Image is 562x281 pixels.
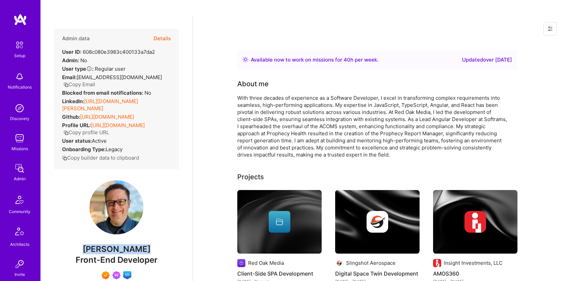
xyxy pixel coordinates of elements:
[11,192,28,208] img: Community
[237,190,322,254] img: cover
[62,66,93,72] strong: User type :
[462,56,512,64] div: Updated over [DATE]
[86,66,92,72] i: Help
[237,259,245,267] img: Company logo
[251,56,378,64] div: Available now to work on missions for h per week .
[433,259,441,267] img: Company logo
[63,130,69,135] i: icon Copy
[62,36,90,42] h4: Admin data
[106,146,123,153] span: legacy
[76,255,158,265] span: Front-End Developer
[62,122,91,128] strong: Profile URL:
[237,94,507,158] div: With three decades of experience as a Software Developer, I excel in transforming complex require...
[63,82,69,87] i: icon Copy
[80,114,134,120] a: [URL][DOMAIN_NAME]
[13,257,26,271] img: Invite
[237,172,264,182] div: Projects
[248,259,284,266] div: Red Oak Media
[14,52,25,59] div: Setup
[63,81,95,88] button: Copy Email
[62,90,144,96] strong: Blocked from email notifications:
[367,211,388,233] img: Company logo
[89,180,143,234] img: User Avatar
[123,271,131,279] img: Front-end guild
[13,70,26,84] img: bell
[444,259,503,266] div: Insight Investments, LLC
[237,79,269,89] div: About me
[335,259,343,267] img: Company logo
[433,269,517,278] h4: AMOS360
[237,269,322,278] h4: Client-Side SPA Development
[62,89,151,96] div: No
[112,271,121,279] img: Been on Mission
[92,138,107,144] span: Active
[433,190,517,254] img: cover
[9,208,30,215] div: Community
[12,38,27,52] img: setup
[14,175,26,182] div: Admin
[62,57,79,64] strong: Admin:
[62,98,84,104] strong: LinkedIn:
[62,74,77,80] strong: Email:
[154,29,171,48] button: Details
[344,56,350,63] span: 40
[77,74,162,80] span: [EMAIL_ADDRESS][DOMAIN_NAME]
[62,48,155,55] div: 608c080e3983c400133a7da2
[335,269,420,278] h4: Digital Space Twin Development
[54,244,179,254] span: [PERSON_NAME]
[8,84,32,91] div: Notifications
[91,122,145,128] a: [URL][DOMAIN_NAME]
[62,138,92,144] strong: User status:
[13,162,26,175] img: admin teamwork
[14,14,27,26] img: logo
[10,241,29,248] div: Architects
[464,211,486,233] img: Company logo
[13,132,26,145] img: teamwork
[346,259,396,266] div: Slingshot Aerospace
[62,156,67,161] i: icon Copy
[102,271,110,279] img: Exceptional A.Teamer
[62,114,80,120] strong: Github:
[62,146,106,153] strong: Onboarding Type:
[62,65,126,72] div: Regular user
[62,49,81,55] strong: User ID:
[63,129,109,136] button: Copy profile URL
[11,225,28,241] img: Architects
[62,57,87,64] div: No
[243,57,248,62] img: Availability
[13,101,26,115] img: discovery
[10,115,29,122] div: Discovery
[11,145,28,152] div: Missions
[62,98,138,112] a: [URL][DOMAIN_NAME][PERSON_NAME]
[15,271,25,278] div: Invite
[335,190,420,254] img: cover
[62,154,139,161] button: Copy builder data to clipboard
